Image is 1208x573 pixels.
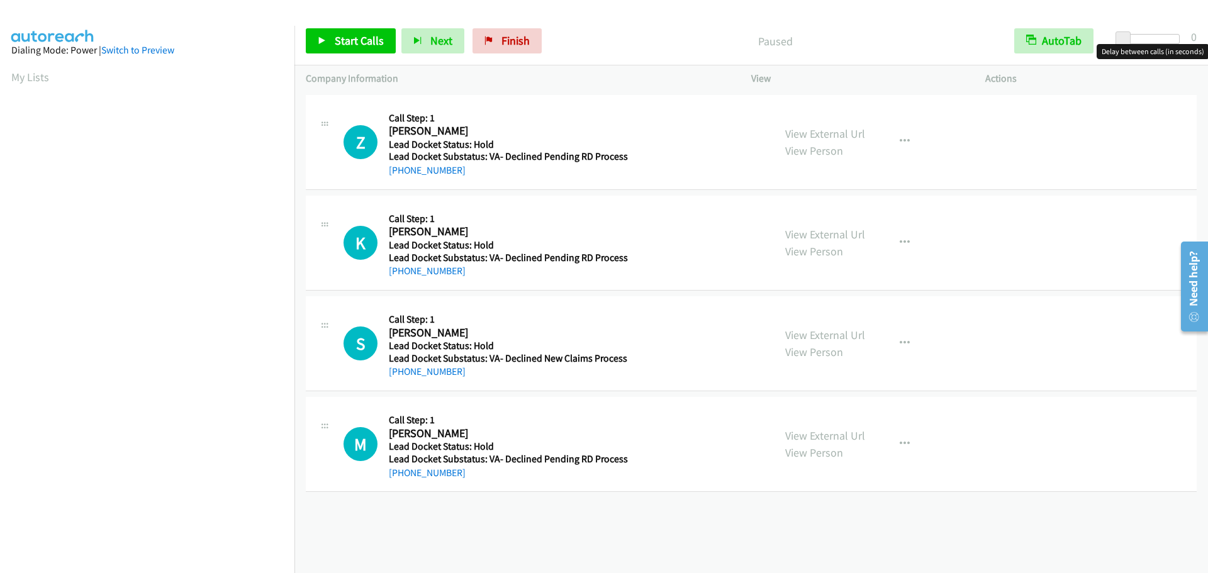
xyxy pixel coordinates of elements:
div: The call is yet to be attempted [344,326,377,360]
p: View [751,71,963,86]
p: Actions [985,71,1197,86]
a: View Person [785,345,843,359]
span: Finish [501,33,530,48]
h1: S [344,326,377,360]
a: Finish [473,28,542,53]
div: The call is yet to be attempted [344,427,377,461]
a: [PHONE_NUMBER] [389,467,466,479]
a: My Lists [11,70,49,84]
a: View Person [785,143,843,158]
div: The call is yet to be attempted [344,226,377,260]
a: View Person [785,244,843,259]
h2: [PERSON_NAME] [389,326,623,340]
p: Paused [559,33,992,50]
h5: Lead Docket Substatus: VA- Declined New Claims Process [389,352,627,365]
a: Start Calls [306,28,396,53]
a: View External Url [785,428,865,443]
h5: Lead Docket Substatus: VA- Declined Pending RD Process [389,453,628,465]
button: AutoTab [1014,28,1093,53]
h1: Z [344,125,377,159]
h5: Call Step: 1 [389,313,627,326]
h1: M [344,427,377,461]
a: Switch to Preview [101,44,174,56]
button: Next [401,28,464,53]
iframe: Resource Center [1172,236,1208,337]
h5: Lead Docket Status: Hold [389,440,628,453]
div: The call is yet to be attempted [344,125,377,159]
h5: Lead Docket Status: Hold [389,138,628,151]
span: Next [430,33,452,48]
span: Start Calls [335,33,384,48]
a: View External Url [785,328,865,342]
a: View Person [785,445,843,460]
h5: Lead Docket Status: Hold [389,340,627,352]
h2: [PERSON_NAME] [389,124,623,138]
div: Dialing Mode: Power | [11,43,283,58]
h2: [PERSON_NAME] [389,225,623,239]
a: View External Url [785,227,865,242]
h5: Lead Docket Substatus: VA- Declined Pending RD Process [389,150,628,163]
a: [PHONE_NUMBER] [389,365,466,377]
a: [PHONE_NUMBER] [389,265,466,277]
h5: Call Step: 1 [389,112,628,125]
a: View External Url [785,126,865,141]
h5: Lead Docket Status: Hold [389,239,628,252]
a: [PHONE_NUMBER] [389,164,466,176]
h5: Call Step: 1 [389,213,628,225]
h2: [PERSON_NAME] [389,426,623,441]
div: 0 [1191,28,1197,45]
h5: Call Step: 1 [389,414,628,426]
h5: Lead Docket Substatus: VA- Declined Pending RD Process [389,252,628,264]
p: Company Information [306,71,729,86]
h1: K [344,226,377,260]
